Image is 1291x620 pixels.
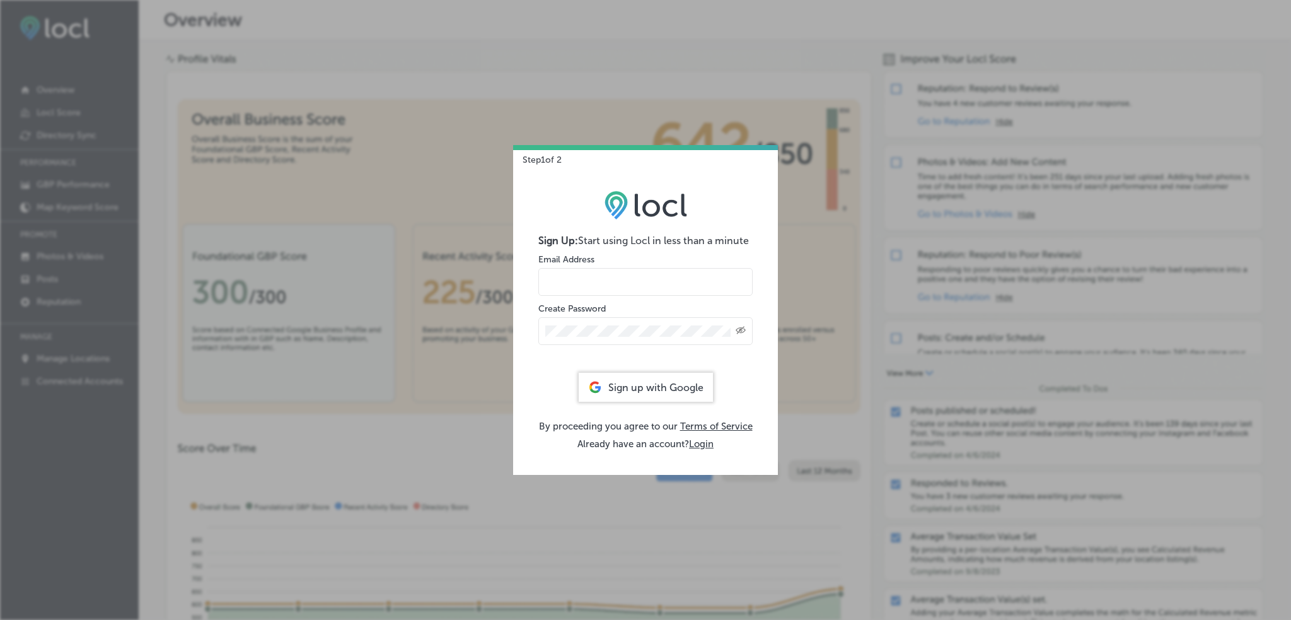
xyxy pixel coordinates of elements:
a: Terms of Service [680,421,753,432]
span: Start using Locl in less than a minute [578,235,749,247]
button: Login [689,438,714,450]
p: By proceeding you agree to our [538,421,753,432]
img: LOCL logo [605,190,687,219]
p: Already have an account? [538,438,753,450]
strong: Sign Up: [538,235,578,247]
p: Step 1 of 2 [513,145,562,165]
label: Email Address [538,254,594,265]
div: Sign up with Google [579,373,713,402]
span: Toggle password visibility [736,325,746,337]
label: Create Password [538,303,606,314]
